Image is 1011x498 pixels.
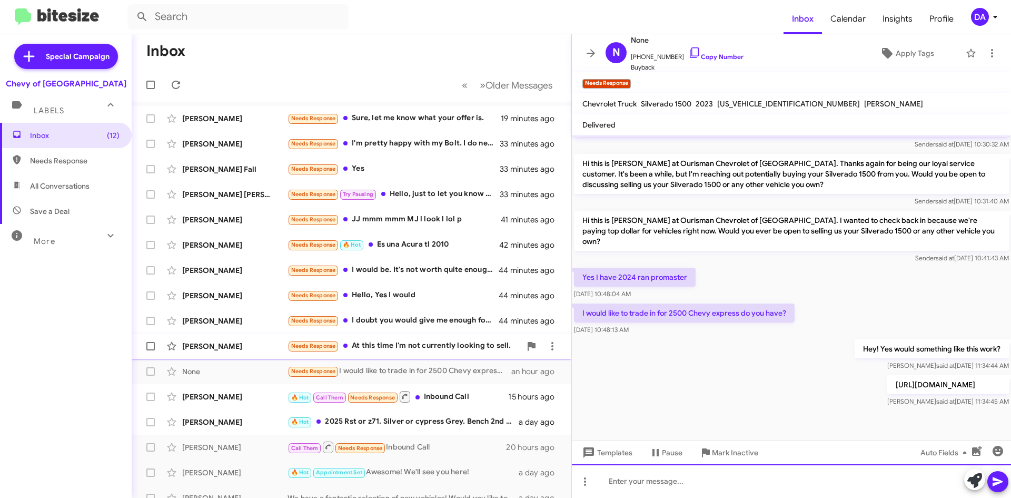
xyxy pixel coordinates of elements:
[480,79,485,92] span: »
[915,140,1009,148] span: Sender [DATE] 10:30:32 AM
[34,237,55,246] span: More
[182,316,288,326] div: [PERSON_NAME]
[146,43,185,60] h1: Inbox
[691,443,767,462] button: Mark Inactive
[696,99,713,109] span: 2023
[288,163,500,175] div: Yes
[182,442,288,453] div: [PERSON_NAME]
[291,191,336,198] span: Needs Response
[30,130,120,141] span: Inbox
[127,4,349,30] input: Search
[688,53,744,61] a: Copy Number
[291,292,336,299] span: Needs Response
[500,316,563,326] div: 44 minutes ago
[612,44,620,61] span: N
[717,99,860,109] span: [US_VEHICLE_IDENTIFICATION_NUMBER]
[500,290,563,301] div: 44 minutes ago
[291,445,319,452] span: Call Them
[30,181,90,191] span: All Conversations
[107,130,120,141] span: (12)
[936,254,954,262] span: said at
[662,443,682,462] span: Pause
[455,74,474,96] button: Previous
[343,191,373,198] span: Try Pausing
[501,214,563,225] div: 41 minutes ago
[182,467,288,478] div: [PERSON_NAME]
[6,79,126,89] div: Chevy of [GEOGRAPHIC_DATA]
[915,197,1009,205] span: Sender [DATE] 10:31:40 AM
[288,112,501,124] div: Sure, let me know what your offer is.
[582,99,637,109] span: Chevrolet Truck
[936,397,955,405] span: said at
[30,206,70,217] span: Save a Deal
[46,51,110,62] span: Special Campaign
[473,74,559,96] button: Next
[316,469,362,476] span: Appointment Set
[915,254,1009,262] span: Sender [DATE] 10:41:43 AM
[935,197,954,205] span: said at
[935,140,954,148] span: said at
[582,79,631,89] small: Needs Response
[896,44,934,63] span: Apply Tags
[291,115,336,122] span: Needs Response
[291,469,309,476] span: 🔥 Hot
[14,44,118,69] a: Special Campaign
[887,397,1009,405] span: [PERSON_NAME] [DATE] 11:34:45 AM
[343,241,361,248] span: 🔥 Hot
[921,4,962,34] a: Profile
[500,240,563,250] div: 42 minutes ago
[641,99,691,109] span: Silverado 1500
[288,365,511,377] div: I would like to trade in for 2500 Chevy express do you have?
[641,443,691,462] button: Pause
[855,339,1009,358] p: Hey! Yes would something like this work?
[784,4,822,34] span: Inbox
[971,8,989,26] div: DA
[182,113,288,124] div: [PERSON_NAME]
[291,418,309,425] span: 🔥 Hot
[631,62,744,73] span: Buyback
[182,392,288,402] div: [PERSON_NAME]
[936,362,955,369] span: said at
[34,106,64,115] span: Labels
[182,341,288,351] div: [PERSON_NAME]
[291,317,336,324] span: Needs Response
[574,211,1009,251] p: Hi this is [PERSON_NAME] at Ourisman Chevrolet of [GEOGRAPHIC_DATA]. I wanted to check back in be...
[182,189,288,200] div: [PERSON_NAME] [PERSON_NAME]
[501,113,563,124] div: 19 minutes ago
[182,417,288,427] div: [PERSON_NAME]
[582,120,616,130] span: Delivered
[291,394,309,401] span: 🔥 Hot
[887,362,1009,369] span: [PERSON_NAME] [DATE] 11:34:44 AM
[291,267,336,274] span: Needs Response
[291,140,336,147] span: Needs Response
[288,289,500,301] div: Hello, Yes I would
[291,368,336,375] span: Needs Response
[291,241,336,248] span: Needs Response
[631,46,744,62] span: [PHONE_NUMBER]
[874,4,921,34] a: Insights
[291,216,336,223] span: Needs Response
[485,80,552,91] span: Older Messages
[712,443,758,462] span: Mark Inactive
[511,366,563,377] div: an hour ago
[500,189,563,200] div: 33 minutes ago
[182,164,288,174] div: [PERSON_NAME] Fall
[291,165,336,172] span: Needs Response
[574,268,696,287] p: Yes I have 2024 ran promaster
[288,138,500,150] div: I'm pretty happy with my Bolt. I do need to get rid of my minivan but I think it's probably too o...
[574,290,631,298] span: [DATE] 10:48:04 AM
[822,4,874,34] a: Calendar
[519,467,563,478] div: a day ago
[508,392,563,402] div: 15 hours ago
[291,343,336,349] span: Needs Response
[288,416,519,428] div: 2025 Rst or z71. Silver or cypress Grey. Bench 2nd row, comfort package.
[288,441,506,454] div: Inbound Call
[288,213,501,226] div: JJ mmm mmm MJ l look l lol p
[288,188,500,200] div: Hello, just to let you know that I don't have the Chevy [US_STATE] anymore, I was in car accident...
[288,390,508,403] div: Inbound Call
[338,445,383,452] span: Needs Response
[182,240,288,250] div: [PERSON_NAME]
